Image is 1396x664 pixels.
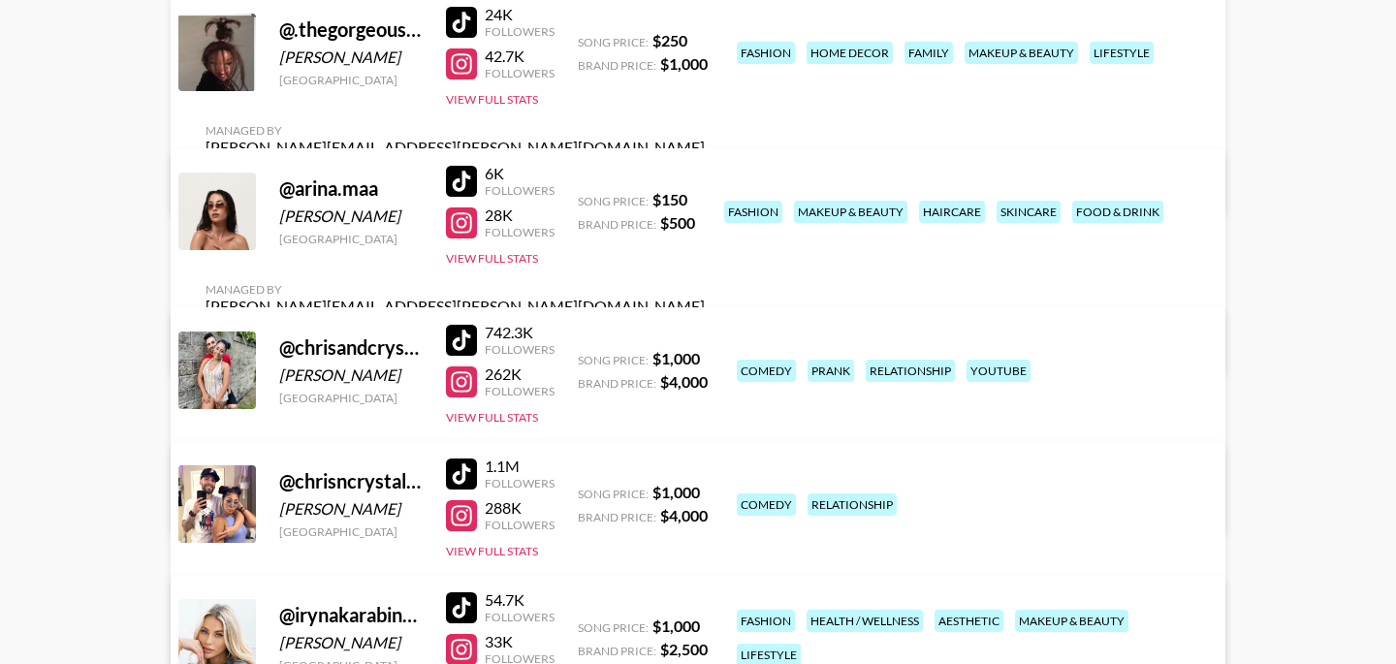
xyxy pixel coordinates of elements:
[578,217,656,232] span: Brand Price:
[279,47,423,67] div: [PERSON_NAME]
[808,360,854,382] div: prank
[279,499,423,519] div: [PERSON_NAME]
[485,632,555,651] div: 33K
[660,372,708,391] strong: $ 4,000
[578,620,649,635] span: Song Price:
[446,92,538,107] button: View Full Stats
[660,640,708,658] strong: $ 2,500
[737,610,795,632] div: fashion
[279,73,423,87] div: [GEOGRAPHIC_DATA]
[279,524,423,539] div: [GEOGRAPHIC_DATA]
[485,206,555,225] div: 28K
[578,510,656,524] span: Brand Price:
[279,206,423,226] div: [PERSON_NAME]
[652,349,700,367] strong: $ 1,000
[967,360,1031,382] div: youtube
[866,360,955,382] div: relationship
[578,35,649,49] span: Song Price:
[807,42,893,64] div: home decor
[737,42,795,64] div: fashion
[206,297,705,316] div: [PERSON_NAME][EMAIL_ADDRESS][PERSON_NAME][DOMAIN_NAME]
[1072,201,1163,223] div: food & drink
[206,123,705,138] div: Managed By
[279,365,423,385] div: [PERSON_NAME]
[446,251,538,266] button: View Full Stats
[206,282,705,297] div: Managed By
[935,610,1003,632] div: aesthetic
[279,17,423,42] div: @ .thegorgeousdoll
[965,42,1078,64] div: makeup & beauty
[808,493,897,516] div: relationship
[485,47,555,66] div: 42.7K
[737,360,796,382] div: comedy
[485,342,555,357] div: Followers
[446,410,538,425] button: View Full Stats
[485,323,555,342] div: 742.3K
[652,483,700,501] strong: $ 1,000
[279,232,423,246] div: [GEOGRAPHIC_DATA]
[578,376,656,391] span: Brand Price:
[446,544,538,558] button: View Full Stats
[485,590,555,610] div: 54.7K
[737,493,796,516] div: comedy
[485,183,555,198] div: Followers
[660,506,708,524] strong: $ 4,000
[485,5,555,24] div: 24K
[919,201,985,223] div: haircare
[485,384,555,398] div: Followers
[652,190,687,208] strong: $ 150
[578,487,649,501] span: Song Price:
[485,610,555,624] div: Followers
[206,138,705,157] div: [PERSON_NAME][EMAIL_ADDRESS][PERSON_NAME][DOMAIN_NAME]
[794,201,907,223] div: makeup & beauty
[279,633,423,652] div: [PERSON_NAME]
[1090,42,1154,64] div: lifestyle
[660,213,695,232] strong: $ 500
[485,498,555,518] div: 288K
[279,391,423,405] div: [GEOGRAPHIC_DATA]
[279,469,423,493] div: @ chrisncrystal14
[578,644,656,658] span: Brand Price:
[652,31,687,49] strong: $ 250
[1015,610,1128,632] div: makeup & beauty
[485,66,555,80] div: Followers
[578,353,649,367] span: Song Price:
[997,201,1061,223] div: skincare
[485,225,555,239] div: Followers
[279,603,423,627] div: @ irynakarabinovych
[485,518,555,532] div: Followers
[807,610,923,632] div: health / wellness
[485,164,555,183] div: 6K
[660,54,708,73] strong: $ 1,000
[485,457,555,476] div: 1.1M
[279,176,423,201] div: @ arina.maa
[485,476,555,490] div: Followers
[485,364,555,384] div: 262K
[578,194,649,208] span: Song Price:
[279,335,423,360] div: @ chrisandcrystal1
[485,24,555,39] div: Followers
[904,42,953,64] div: family
[724,201,782,223] div: fashion
[578,58,656,73] span: Brand Price:
[652,617,700,635] strong: $ 1,000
